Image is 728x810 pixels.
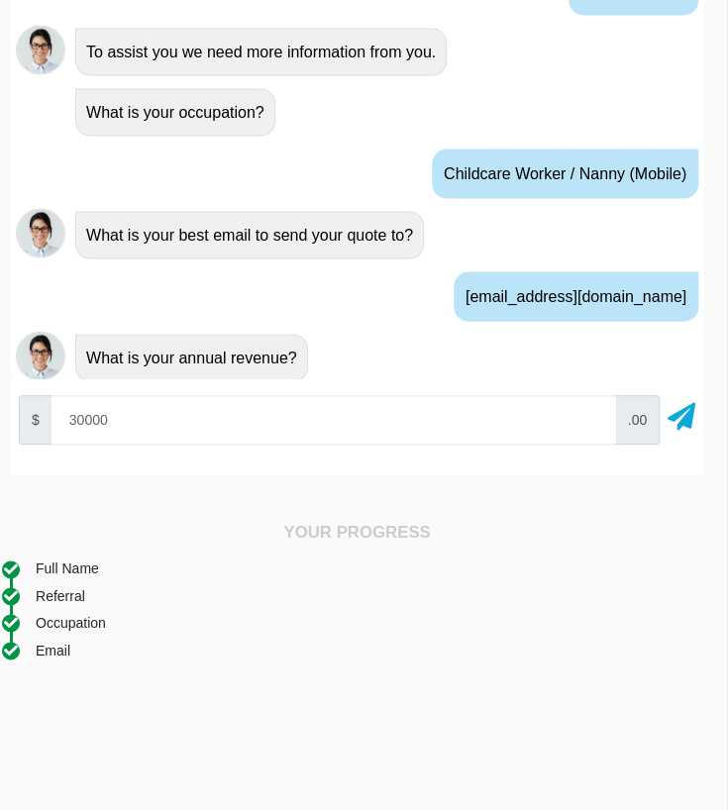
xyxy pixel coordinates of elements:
[52,395,616,445] input: Your annual revenue
[19,395,52,445] span: $
[36,585,85,607] div: Referral
[75,28,447,75] div: To assist you we need more information from you.
[75,211,424,258] div: What is your best email to send your quote to?
[36,557,99,579] div: Full Name
[16,208,65,257] img: Chatbot | PLI
[432,149,698,198] div: Childcare Worker / Nanny (Mobile)
[75,88,275,136] div: What is your occupation?
[75,334,308,381] div: What is your annual revenue?
[615,395,660,445] span: .00
[16,25,65,74] img: Chatbot | PLI
[36,612,106,634] div: Occupation
[454,271,698,321] div: [EMAIL_ADDRESS][DOMAIN_NAME]
[2,523,712,543] h4: Your Progress
[36,640,70,661] div: Email
[16,331,65,380] img: Chatbot | PLI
